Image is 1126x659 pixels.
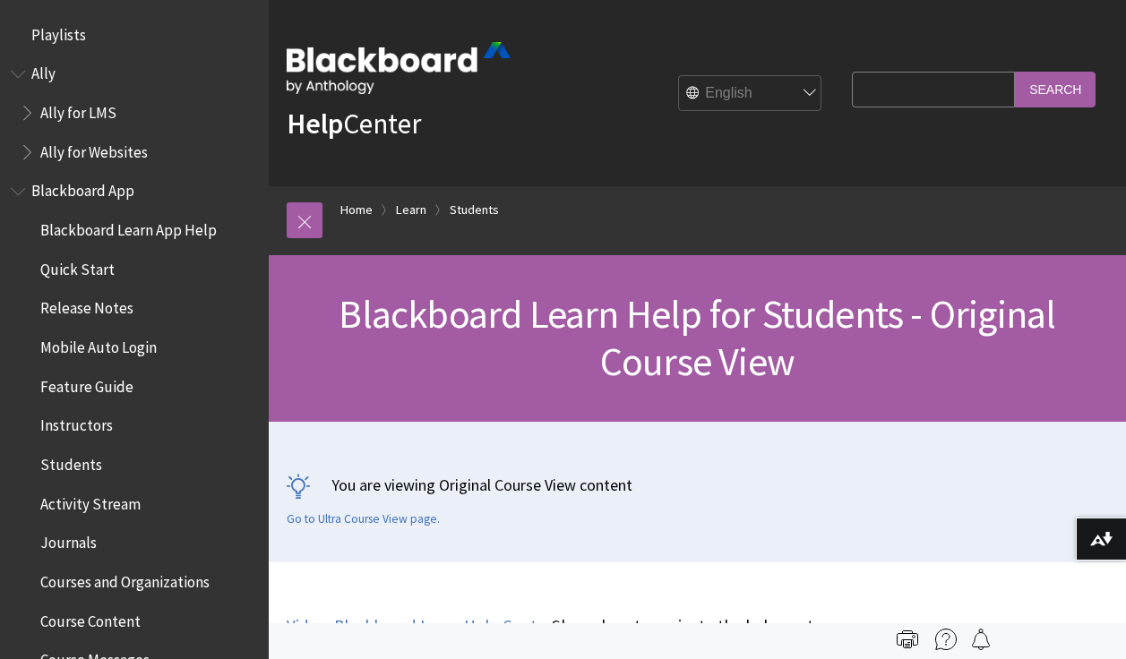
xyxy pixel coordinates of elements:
p: You are viewing Original Course View content [287,474,1108,496]
input: Search [1015,72,1096,107]
span: Ally [31,59,56,83]
select: Site Language Selector [679,76,822,112]
span: Activity Stream [40,489,141,513]
span: Quick Start [40,254,115,278]
a: Students [450,199,499,221]
a: HelpCenter [287,106,421,141]
span: Instructors [40,411,113,435]
span: Ally for LMS [40,98,116,122]
nav: Book outline for Playlists [11,20,258,50]
span: Playlists [31,20,86,44]
span: Blackboard Learn App Help [40,215,217,239]
span: Feature Guide [40,372,133,396]
img: Follow this page [970,629,992,650]
span: Students [40,449,102,474]
a: Learn [396,199,426,221]
span: Mobile Auto Login [40,332,157,356]
img: Blackboard by Anthology [287,42,511,94]
img: Print [897,629,918,650]
strong: Help [287,106,343,141]
img: More help [935,629,957,650]
span: Ally for Websites [40,137,148,161]
a: Go to Ultra Course View page. [287,511,440,527]
span: Blackboard Learn Help for Students - Original Course View [339,289,1055,386]
span: Courses and Organizations [40,567,210,591]
a: Home [340,199,373,221]
span: Blackboard App [31,176,134,201]
span: Release Notes [40,294,133,318]
a: Video: Blackboard Learn Help Center [287,615,552,637]
span: Journals [40,528,97,552]
span: Course Content [40,606,141,630]
nav: Book outline for Anthology Ally Help [11,59,258,167]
